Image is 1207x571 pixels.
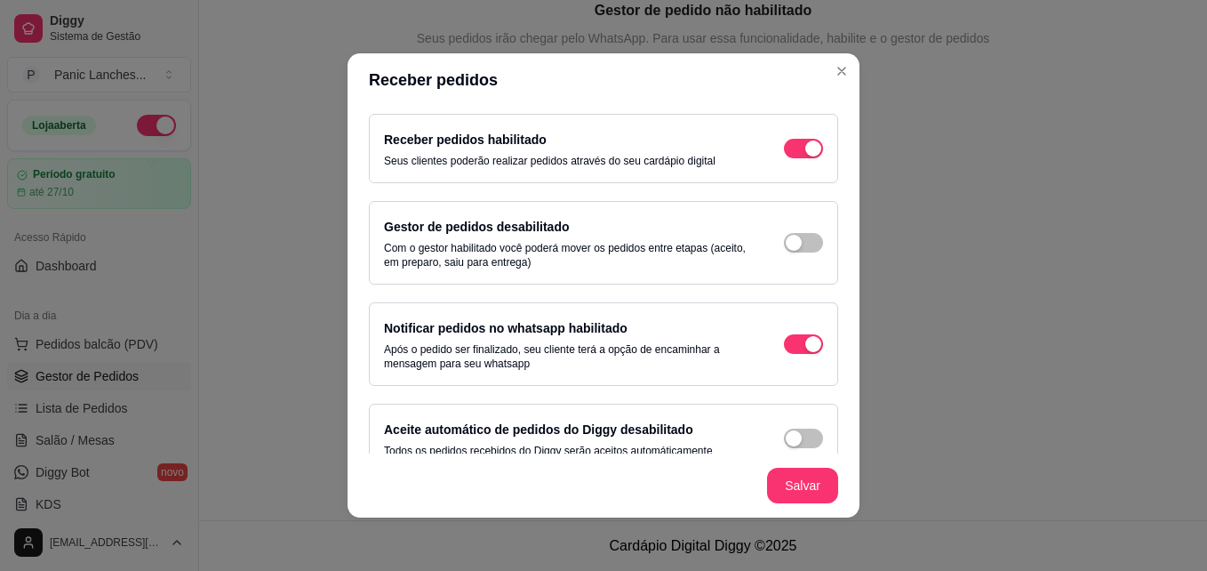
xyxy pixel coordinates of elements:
[384,321,627,335] label: Notificar pedidos no whatsapp habilitado
[348,53,859,107] header: Receber pedidos
[384,241,748,269] p: Com o gestor habilitado você poderá mover os pedidos entre etapas (aceito, em preparo, saiu para ...
[384,444,713,458] p: Todos os pedidos recebidos do Diggy serão aceitos automáticamente
[384,422,693,437] label: Aceite automático de pedidos do Diggy desabilitado
[384,342,748,371] p: Após o pedido ser finalizado, seu cliente terá a opção de encaminhar a mensagem para seu whatsapp
[767,468,838,503] button: Salvar
[384,133,547,147] label: Receber pedidos habilitado
[384,154,715,168] p: Seus clientes poderão realizar pedidos através do seu cardápio digital
[384,220,569,234] label: Gestor de pedidos desabilitado
[827,57,856,85] button: Close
